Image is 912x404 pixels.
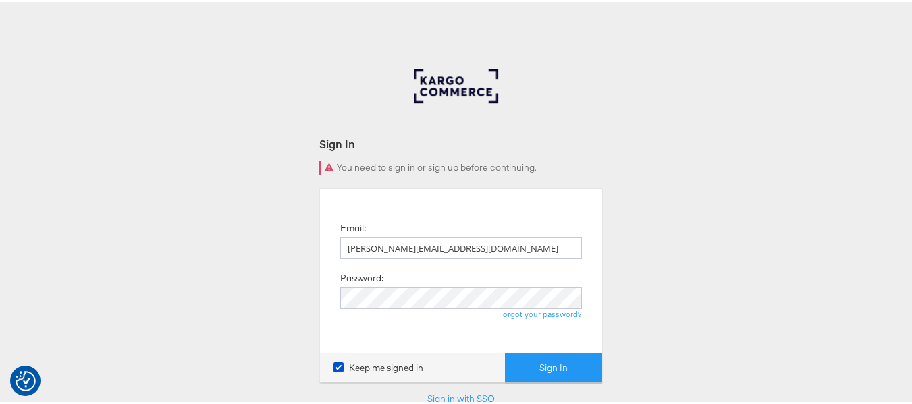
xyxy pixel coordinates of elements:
[427,391,495,403] a: Sign in with SSO
[333,359,423,372] label: Keep me signed in
[16,369,36,389] button: Consent Preferences
[340,220,366,233] label: Email:
[505,351,602,381] button: Sign In
[340,270,383,283] label: Password:
[319,159,603,173] div: You need to sign in or sign up before continuing.
[499,307,582,317] a: Forgot your password?
[16,369,36,389] img: Revisit consent button
[340,235,582,257] input: Email
[319,134,603,150] div: Sign In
